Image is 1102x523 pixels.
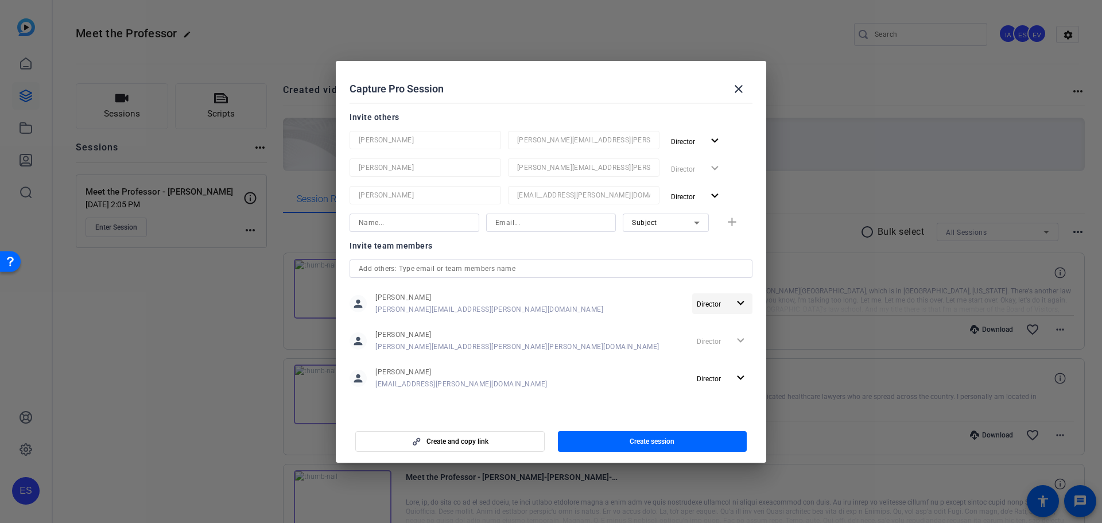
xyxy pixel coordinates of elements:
[732,82,746,96] mat-icon: close
[350,110,752,124] div: Invite others
[359,161,492,175] input: Name...
[350,370,367,387] mat-icon: person
[517,188,650,202] input: Email...
[734,371,748,385] mat-icon: expand_more
[697,375,721,383] span: Director
[355,431,545,452] button: Create and copy link
[375,342,659,351] span: [PERSON_NAME][EMAIL_ADDRESS][PERSON_NAME][PERSON_NAME][DOMAIN_NAME]
[697,300,721,308] span: Director
[375,367,548,377] span: [PERSON_NAME]
[630,437,674,446] span: Create session
[666,131,727,152] button: Director
[359,216,470,230] input: Name...
[708,189,722,203] mat-icon: expand_more
[666,186,727,207] button: Director
[671,138,695,146] span: Director
[692,293,752,314] button: Director
[495,216,607,230] input: Email...
[517,161,650,175] input: Email...
[517,133,650,147] input: Email...
[359,188,492,202] input: Name...
[350,239,752,253] div: Invite team members
[692,368,752,389] button: Director
[350,75,752,103] div: Capture Pro Session
[426,437,488,446] span: Create and copy link
[359,133,492,147] input: Name...
[375,379,548,389] span: [EMAIL_ADDRESS][PERSON_NAME][DOMAIN_NAME]
[632,219,657,227] span: Subject
[375,293,603,302] span: [PERSON_NAME]
[708,134,722,148] mat-icon: expand_more
[359,262,743,276] input: Add others: Type email or team members name
[350,295,367,312] mat-icon: person
[734,296,748,311] mat-icon: expand_more
[375,330,659,339] span: [PERSON_NAME]
[375,305,603,314] span: [PERSON_NAME][EMAIL_ADDRESS][PERSON_NAME][DOMAIN_NAME]
[350,332,367,350] mat-icon: person
[558,431,747,452] button: Create session
[671,193,695,201] span: Director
